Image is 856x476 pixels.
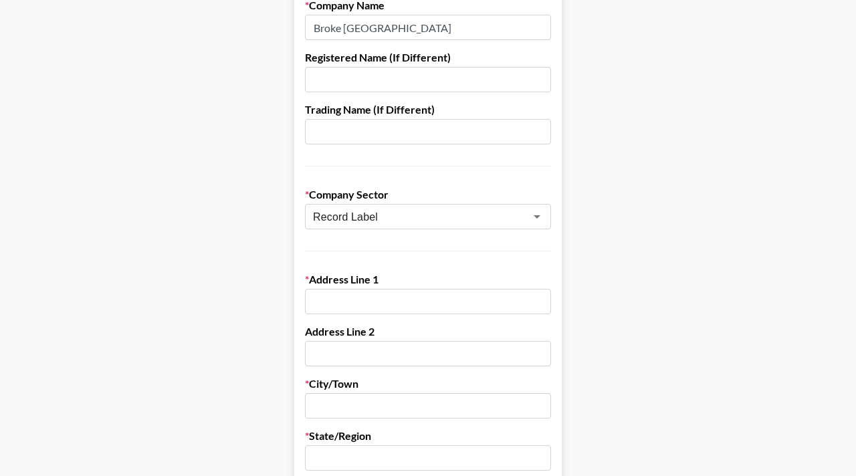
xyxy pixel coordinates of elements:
label: State/Region [305,429,551,443]
label: Registered Name (If Different) [305,51,551,64]
button: Open [528,207,546,226]
label: City/Town [305,377,551,390]
label: Address Line 1 [305,273,551,286]
label: Company Sector [305,188,551,201]
label: Trading Name (If Different) [305,103,551,116]
label: Address Line 2 [305,325,551,338]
